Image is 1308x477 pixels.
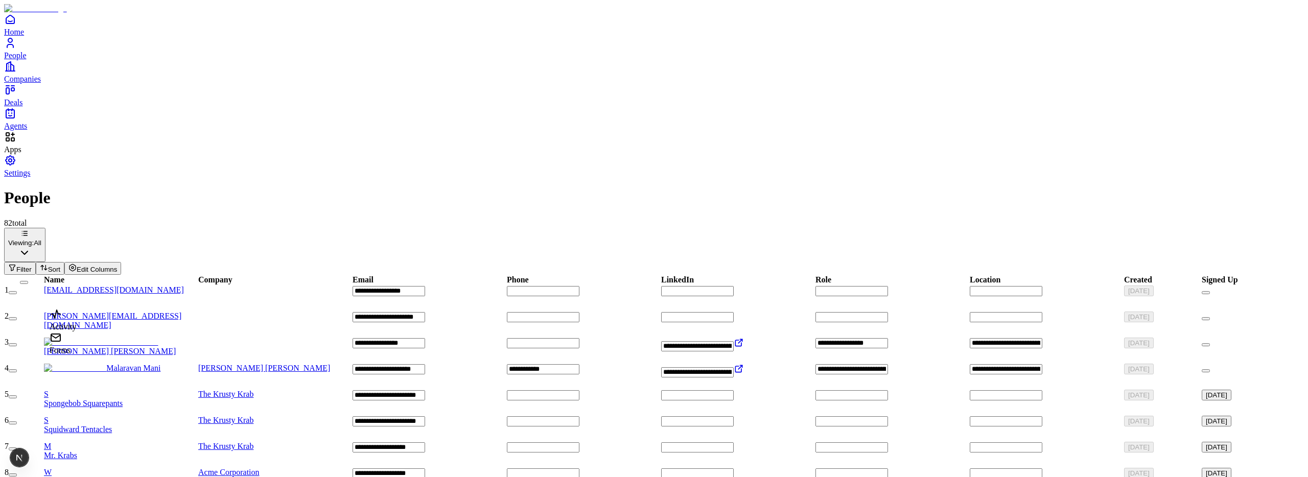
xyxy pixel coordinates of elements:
[44,285,197,295] a: [EMAIL_ADDRESS][DOMAIN_NAME]
[198,468,260,476] a: Acme Corporation
[44,399,123,408] span: Spongebob Squarepants
[44,451,77,460] span: Mr. Krabs
[4,75,41,83] span: Companies
[44,364,106,373] img: Malaravan Mani
[4,84,1304,107] a: Deals
[507,275,529,284] div: Phone
[44,442,197,451] div: M
[4,37,1304,60] a: People
[1124,364,1154,374] button: [DATE]
[5,390,9,398] span: 5
[5,468,9,476] span: 8
[50,331,76,355] div: Forms
[50,322,76,331] div: Activity
[106,364,160,372] span: Malaravan Mani
[1124,312,1154,322] button: [DATE]
[5,312,9,320] span: 2
[4,188,1304,207] h1: People
[44,312,181,329] span: [PERSON_NAME][EMAIL_ADDRESS][DOMAIN_NAME]
[198,442,253,450] a: The Krusty Krab
[64,262,121,275] button: Edit Columns
[36,262,64,275] button: Sort
[198,364,330,372] a: [PERSON_NAME] [PERSON_NAME]
[815,275,831,284] div: Role
[48,266,60,273] span: Sort
[4,122,27,130] span: Agents
[44,468,197,477] div: W
[5,338,9,346] span: 3
[4,154,1304,177] a: Settings
[4,169,31,177] span: Settings
[4,51,27,60] span: People
[44,364,197,373] a: Malaravan ManiMalaravan Mani
[44,275,64,284] div: Name
[353,275,373,284] div: Email
[44,416,197,425] div: S
[44,347,176,355] span: [PERSON_NAME] [PERSON_NAME]
[44,442,197,460] a: MMr. Krabs
[44,416,197,434] a: SSquidward Tentacles
[1124,390,1154,400] button: [DATE]
[661,275,694,284] div: LinkedIn
[4,28,24,36] span: Home
[8,239,41,247] div: Viewing:
[50,308,76,331] div: Activity
[16,266,32,273] span: Filter
[44,338,197,356] a: Carlos Alberto Arbeláez Giraldo[PERSON_NAME] [PERSON_NAME]
[5,416,9,424] span: 6
[4,60,1304,83] a: Companies
[1202,390,1231,400] button: [DATE]
[5,442,9,450] span: 7
[1124,416,1154,426] button: [DATE]
[44,285,184,294] span: [EMAIL_ADDRESS][DOMAIN_NAME]
[4,98,22,107] span: Deals
[1202,442,1231,452] button: [DATE]
[4,107,1304,130] a: Agents
[44,425,112,434] span: Squidward Tentacles
[1124,275,1152,284] div: Created
[44,390,197,399] div: S
[5,364,9,372] span: 4
[198,390,253,398] a: The Krusty Krab
[44,338,158,347] img: Carlos Alberto Arbeláez Giraldo
[4,131,1304,154] div: Apps
[1202,416,1231,426] button: [DATE]
[4,4,67,13] img: Item Brain Logo
[1124,442,1154,452] button: [DATE]
[1202,275,1238,284] div: Signed Up
[5,285,9,294] span: 1
[1124,285,1154,296] button: [DATE]
[44,312,197,330] a: [PERSON_NAME][EMAIL_ADDRESS][DOMAIN_NAME]
[77,266,117,273] span: Edit Columns
[198,416,253,424] a: The Krusty Krab
[50,346,76,355] div: Forms
[1124,338,1154,348] button: [DATE]
[198,275,232,284] div: Company
[4,13,1304,36] a: Home
[970,275,1000,284] div: Location
[4,219,1304,228] div: 82 total
[44,390,197,408] a: SSpongebob Squarepants
[4,262,36,275] button: Filter
[4,145,21,154] span: Apps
